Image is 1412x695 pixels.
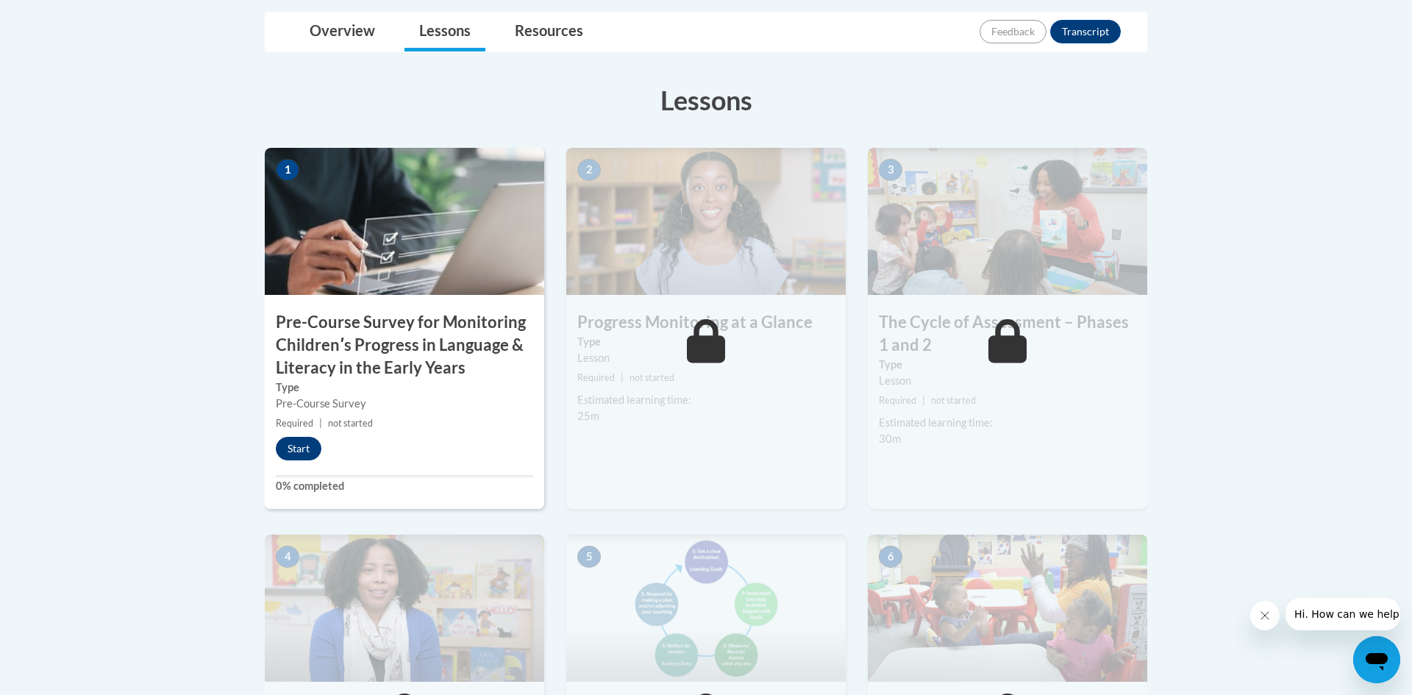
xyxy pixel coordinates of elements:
[566,535,846,682] img: Course Image
[276,546,299,568] span: 4
[868,311,1147,357] h3: The Cycle of Assessment – Phases 1 and 2
[577,159,601,181] span: 2
[319,418,322,429] span: |
[265,311,544,379] h3: Pre-Course Survey for Monitoring Childrenʹs Progress in Language & Literacy in the Early Years
[265,148,544,295] img: Course Image
[265,82,1147,118] h3: Lessons
[1050,20,1121,43] button: Transcript
[980,20,1046,43] button: Feedback
[577,334,835,350] label: Type
[577,546,601,568] span: 5
[276,478,533,494] label: 0% completed
[265,535,544,682] img: Course Image
[1250,601,1280,630] iframe: Close message
[276,437,321,460] button: Start
[566,148,846,295] img: Course Image
[566,311,846,334] h3: Progress Monitoring at a Glance
[328,418,373,429] span: not started
[879,357,1136,373] label: Type
[879,159,902,181] span: 3
[404,13,485,51] a: Lessons
[868,148,1147,295] img: Course Image
[276,159,299,181] span: 1
[931,395,976,406] span: not started
[500,13,598,51] a: Resources
[577,392,835,408] div: Estimated learning time:
[868,535,1147,682] img: Course Image
[879,546,902,568] span: 6
[630,372,674,383] span: not started
[577,372,615,383] span: Required
[879,373,1136,389] div: Lesson
[577,350,835,366] div: Lesson
[276,418,313,429] span: Required
[879,395,916,406] span: Required
[879,415,1136,431] div: Estimated learning time:
[879,432,901,445] span: 30m
[276,396,533,412] div: Pre-Course Survey
[577,410,599,422] span: 25m
[621,372,624,383] span: |
[922,395,925,406] span: |
[9,10,119,22] span: Hi. How can we help?
[1353,636,1400,683] iframe: Button to launch messaging window
[276,379,533,396] label: Type
[295,13,390,51] a: Overview
[1286,598,1400,630] iframe: Message from company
